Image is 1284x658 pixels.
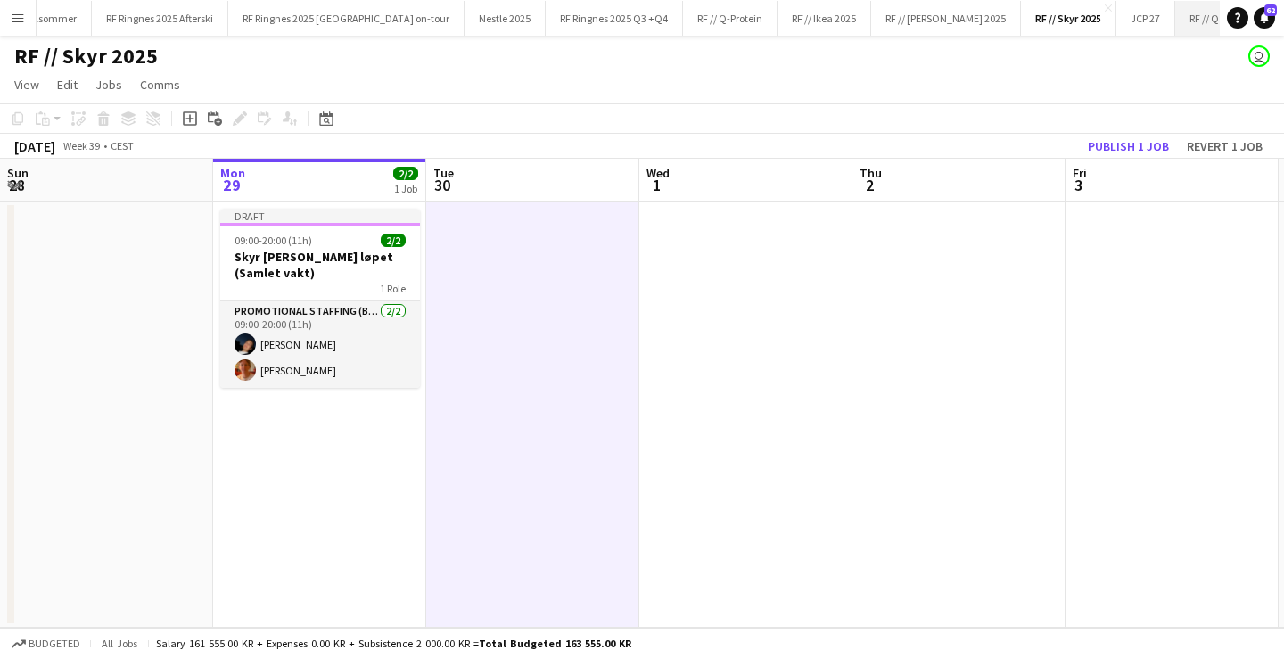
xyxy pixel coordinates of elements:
[381,234,406,247] span: 2/2
[111,139,134,152] div: CEST
[92,1,228,36] button: RF Ringnes 2025 Afterski
[156,637,631,650] div: Salary 161 555.00 KR + Expenses 0.00 KR + Subsistence 2 000.00 KR =
[88,73,129,96] a: Jobs
[133,73,187,96] a: Comms
[98,637,141,650] span: All jobs
[50,73,85,96] a: Edit
[857,175,882,195] span: 2
[465,1,546,36] button: Nestle 2025
[57,77,78,93] span: Edit
[220,301,420,388] app-card-role: Promotional Staffing (Brand Ambassadors)2/209:00-20:00 (11h)[PERSON_NAME][PERSON_NAME]
[1116,1,1175,36] button: JCP 27
[228,1,465,36] button: RF Ringnes 2025 [GEOGRAPHIC_DATA] on-tour
[7,165,29,181] span: Sun
[479,637,631,650] span: Total Budgeted 163 555.00 KR
[9,634,83,654] button: Budgeted
[433,165,454,181] span: Tue
[778,1,871,36] button: RF // Ikea 2025
[7,73,46,96] a: View
[4,175,29,195] span: 28
[14,43,158,70] h1: RF // Skyr 2025
[1248,45,1270,67] app-user-avatar: Wilmer Borgnes
[1070,175,1087,195] span: 3
[1081,135,1176,158] button: Publish 1 job
[1175,1,1256,36] button: RF // Q Kefir
[1073,165,1087,181] span: Fri
[95,77,122,93] span: Jobs
[220,209,420,388] app-job-card: Draft09:00-20:00 (11h)2/2Skyr [PERSON_NAME] løpet (Samlet vakt)1 RolePromotional Staffing (Brand ...
[393,167,418,180] span: 2/2
[220,165,245,181] span: Mon
[546,1,683,36] button: RF Ringnes 2025 Q3 +Q4
[220,249,420,281] h3: Skyr [PERSON_NAME] løpet (Samlet vakt)
[1180,135,1270,158] button: Revert 1 job
[1021,1,1116,36] button: RF // Skyr 2025
[140,77,180,93] span: Comms
[220,209,420,223] div: Draft
[1264,4,1277,16] span: 62
[14,137,55,155] div: [DATE]
[683,1,778,36] button: RF // Q-Protein
[380,282,406,295] span: 1 Role
[29,637,80,650] span: Budgeted
[59,139,103,152] span: Week 39
[235,234,312,247] span: 09:00-20:00 (11h)
[644,175,670,195] span: 1
[218,175,245,195] span: 29
[394,182,417,195] div: 1 Job
[646,165,670,181] span: Wed
[431,175,454,195] span: 30
[1254,7,1275,29] a: 62
[871,1,1021,36] button: RF // [PERSON_NAME] 2025
[860,165,882,181] span: Thu
[14,77,39,93] span: View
